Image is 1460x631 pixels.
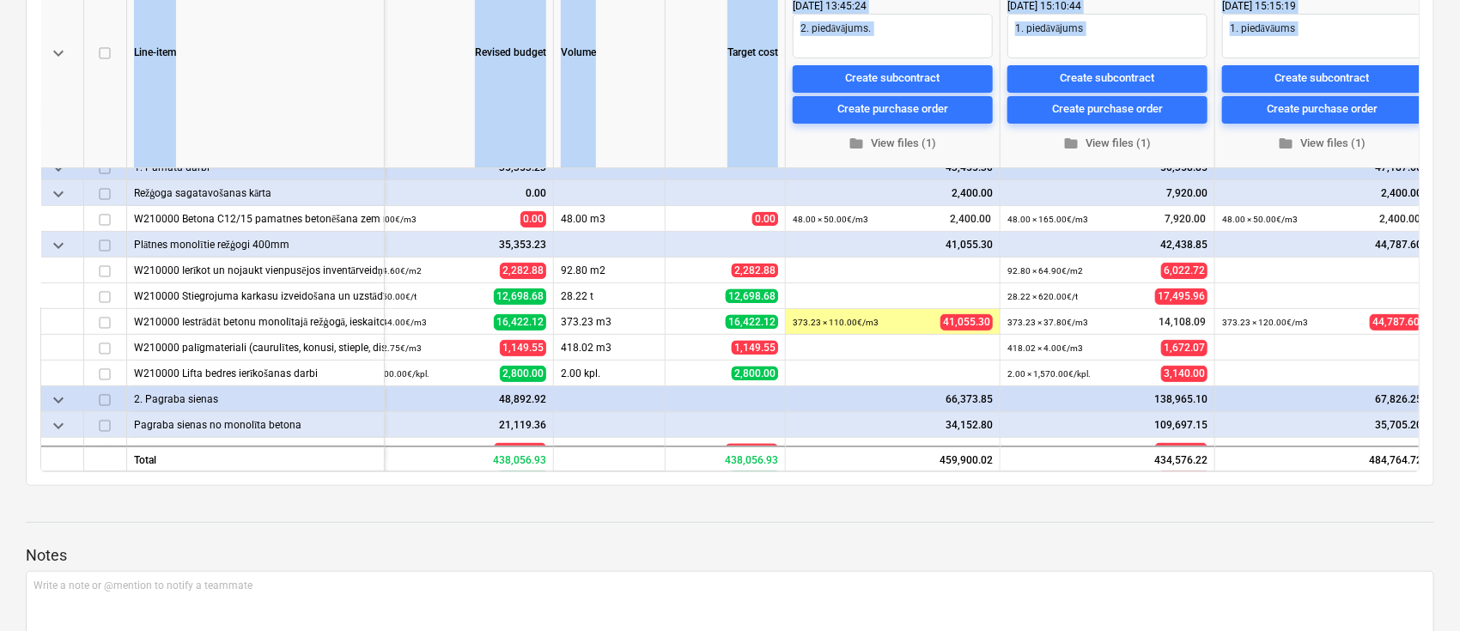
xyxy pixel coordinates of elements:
div: Plātnes monolītie režģogi 400mm [134,232,377,257]
span: 11,424.00 [494,442,546,458]
div: 92.80 m2 [554,258,666,283]
button: Create purchase order [793,95,993,123]
small: 373.23 × 120.00€ / m3 [1222,318,1308,327]
span: 2,800.00 [732,367,778,380]
div: W210000 palīgmateriali (caurulītes, konusi, stieple, distanceri, kokmateriali) [134,335,377,360]
div: Pagraba sienas no monolīta betona [134,412,377,437]
textarea: 1. piedāvājums [1007,14,1208,58]
button: Create purchase order [1222,95,1422,123]
div: Create subcontract [846,69,940,88]
div: 2.00 kpl. [554,361,666,386]
div: 373.23 m3 [554,309,666,335]
span: 2,400.00 [948,211,993,226]
div: Create subcontract [1275,69,1370,88]
small: 418.02 × 4.00€ / m3 [1007,343,1083,353]
button: View files (1) [793,130,993,156]
div: 67,826.25 [1222,386,1422,412]
span: 1,149.55 [500,339,546,355]
span: 2,400.00 [1378,211,1422,226]
span: 44,787.60 [1370,313,1422,330]
button: Create subcontract [1222,64,1422,92]
small: 48.00 × 50.00€ / m3 [1222,215,1298,224]
span: 12,698.68 [494,288,546,304]
p: Notes [26,545,1434,566]
div: 34,152.80 [793,412,993,438]
div: Create purchase order [1052,100,1163,119]
div: 1. Pamatu darbi [134,155,377,179]
span: 2,282.88 [500,262,546,278]
span: folder [1064,136,1080,151]
span: View files (1) [1014,133,1201,153]
small: 373.23 × 110.00€ / m3 [793,318,879,327]
span: 7,920.00 [1163,211,1208,226]
span: folder [1279,136,1294,151]
span: keyboard_arrow_down [48,157,69,178]
div: 109,697.15 [1007,412,1208,438]
span: 0.00 [752,212,778,226]
button: View files (1) [1007,130,1208,156]
div: 7,920.00 [1007,180,1208,206]
small: 2.00 × 1,570.00€ / kpl. [1007,369,1091,379]
span: View files (1) [800,133,986,153]
div: 2,400.00 [1222,180,1422,206]
span: 92,400.00 [1155,442,1208,458]
textarea: 2. piedāvājums. [793,14,993,58]
div: 438,056.93 [666,445,786,470]
span: keyboard_arrow_down [48,183,69,203]
iframe: Chat Widget [1374,549,1460,631]
div: 2. Pagraba sienas [134,386,377,411]
div: Režģoga sagatavošanas kārta [134,180,377,205]
div: 0.00 [346,180,546,206]
span: keyboard_arrow_down [48,389,69,410]
span: 16,422.12 [494,313,546,330]
small: 28.22 × 620.00€ / t [1007,292,1078,301]
span: View files (1) [1229,133,1415,153]
span: 6,022.72 [1161,262,1208,278]
small: 373.23 × 37.80€ / m3 [1007,318,1088,327]
span: keyboard_arrow_down [48,234,69,255]
textarea: 1. piedāvāums [1222,14,1422,58]
div: 48,892.92 [346,386,546,412]
small: 48.00 × 50.00€ / m3 [793,215,868,224]
div: W210000 Betona C12/15 pamatnes betonēšana zem monolītās dzelzsbetona plātnes 70mm biezumā [134,206,377,231]
div: 35,353.23 [346,232,546,258]
div: 28.22 t [554,283,666,309]
div: Create purchase order [837,100,948,119]
span: keyboard_arrow_down [48,415,69,435]
span: 2,800.00 [500,365,546,381]
small: 92.80 × 64.90€ / m2 [1007,266,1083,276]
div: 48.00 m3 [554,206,666,232]
small: 48.00 × 165.00€ / m3 [1007,215,1088,224]
div: 418.02 m3 [554,335,666,361]
div: 41,055.30 [793,232,993,258]
div: W210000 Iestrādāt betonu monolītajā režģogā, ieskaitot betona nosegšanu un kopšanu, virsmas slīpē... [134,309,377,334]
div: Create subcontract [1061,69,1155,88]
div: W210000 Ierīkot un nojaukt vienpusējos inventārveidņus ar koka balstiem [134,258,377,282]
span: folder [849,136,865,151]
div: Create purchase order [1267,100,1378,119]
div: W210000 Lifta bedres ierīkošanas darbi [134,361,377,385]
div: Total [127,445,385,470]
div: 484,764.72 [1215,445,1430,470]
button: View files (1) [1222,130,1422,156]
div: 35,705.20 [1222,412,1422,438]
span: keyboard_arrow_down [48,42,69,63]
div: 42,438.85 [1007,232,1208,258]
div: 21,119.36 [346,412,546,438]
button: Create subcontract [793,64,993,92]
div: W210000 Stiegrojuma karkasu izveidošana un uzstādīšana, stiegras savienojot ar stiepli (pēc spec.) [134,283,377,308]
div: 438,056.93 [339,445,554,470]
span: 12,698.68 [726,289,778,303]
small: 373.23 × 44.00€ / m3 [346,318,427,327]
span: 16,422.12 [726,315,778,329]
div: 840.00 m2 [554,438,666,464]
div: 434,576.22 [1001,445,1215,470]
span: 1,149.55 [732,341,778,355]
button: Create subcontract [1007,64,1208,92]
div: 44,787.60 [1222,232,1422,258]
span: 3,140.00 [1161,365,1208,381]
span: 11,424.00 [726,444,778,458]
span: 17,495.96 [1155,288,1208,304]
div: 459,900.02 [786,445,1001,470]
